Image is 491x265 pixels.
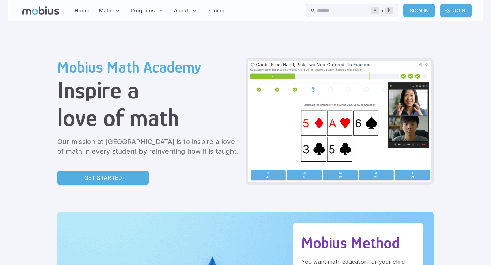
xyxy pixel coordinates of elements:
[371,7,379,14] kbd: ⌘
[57,171,149,185] a: Get Started
[57,104,240,131] h1: love of math
[57,76,240,104] h1: Inspire a
[57,137,240,156] p: Our mission at [GEOGRAPHIC_DATA] is to inspire a love of math in every student by reinventing how...
[301,234,415,252] h2: Mobius Method
[371,6,393,15] div: +
[174,7,188,14] span: About
[385,7,393,14] kbd: k
[403,4,435,17] a: Sign In
[440,4,472,17] a: Join
[248,61,431,182] img: Grade 9 Class
[205,3,227,18] a: Pricing
[57,58,240,76] h2: Mobius Math Academy
[73,3,91,18] a: Home
[99,7,111,14] span: Math
[84,174,122,182] p: Get Started
[131,7,155,14] span: Programs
